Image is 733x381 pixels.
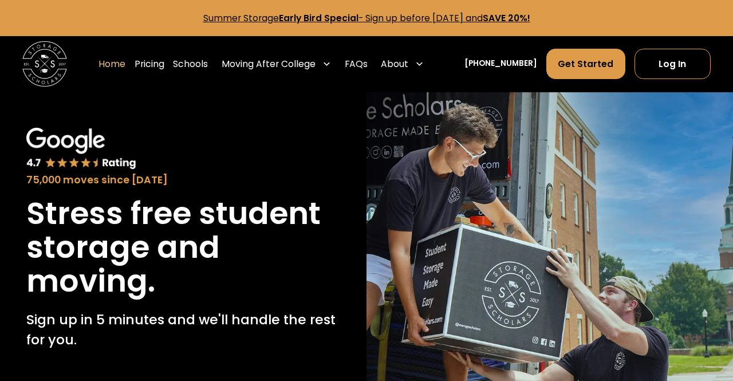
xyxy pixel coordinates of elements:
[546,49,625,79] a: Get Started
[222,57,316,71] div: Moving After College
[26,309,340,350] p: Sign up in 5 minutes and we'll handle the rest for you.
[464,58,537,70] a: [PHONE_NUMBER]
[203,12,530,24] a: Summer StorageEarly Bird Special- Sign up before [DATE] andSAVE 20%!
[135,48,164,80] a: Pricing
[26,128,136,170] img: Google 4.7 star rating
[279,12,358,24] strong: Early Bird Special
[26,197,340,298] h1: Stress free student storage and moving.
[345,48,368,80] a: FAQs
[381,57,408,71] div: About
[635,49,711,79] a: Log In
[173,48,208,80] a: Schools
[22,41,67,86] img: Storage Scholars main logo
[98,48,125,80] a: Home
[483,12,530,24] strong: SAVE 20%!
[26,172,340,187] div: 75,000 moves since [DATE]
